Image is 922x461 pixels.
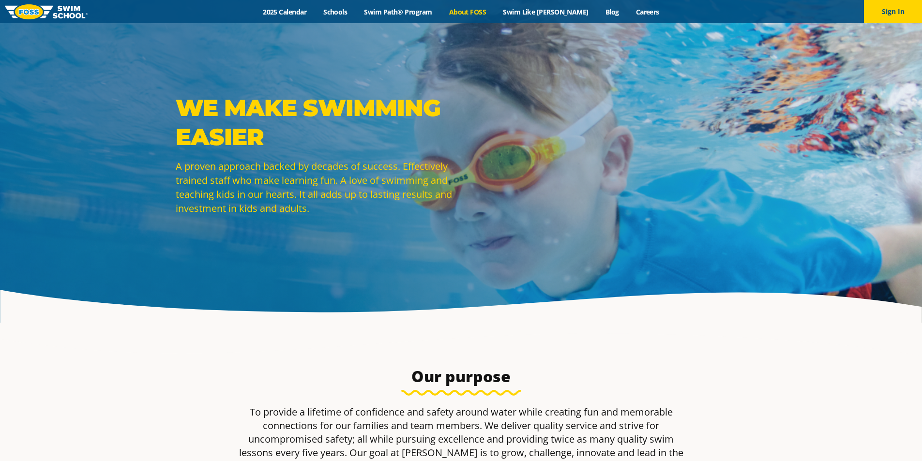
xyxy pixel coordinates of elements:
[440,7,495,16] a: About FOSS
[356,7,440,16] a: Swim Path® Program
[176,159,456,215] p: A proven approach backed by decades of success. Effectively trained staff who make learning fun. ...
[255,7,315,16] a: 2025 Calendar
[597,7,627,16] a: Blog
[315,7,356,16] a: Schools
[5,4,88,19] img: FOSS Swim School Logo
[627,7,667,16] a: Careers
[495,7,597,16] a: Swim Like [PERSON_NAME]
[233,367,690,386] h3: Our purpose
[176,93,456,151] p: WE MAKE SWIMMING EASIER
